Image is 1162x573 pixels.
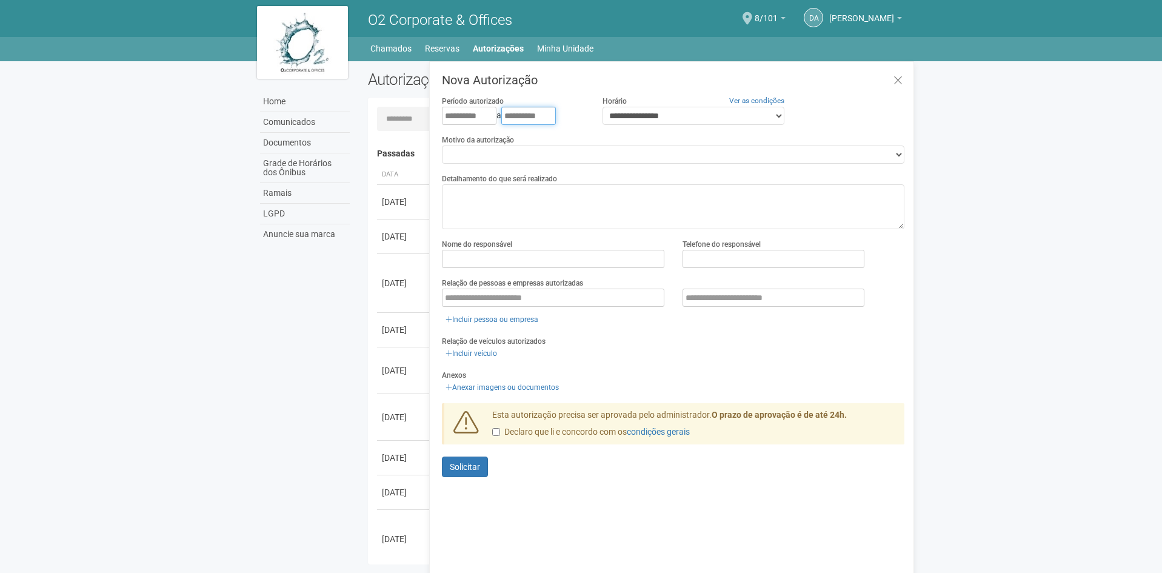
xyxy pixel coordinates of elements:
[627,427,690,437] a: condições gerais
[755,15,786,25] a: 8/101
[382,277,427,289] div: [DATE]
[442,239,512,250] label: Nome do responsável
[382,230,427,243] div: [DATE]
[260,133,350,153] a: Documentos
[382,411,427,423] div: [DATE]
[260,183,350,204] a: Ramais
[260,204,350,224] a: LGPD
[483,409,905,444] div: Esta autorização precisa ser aprovada pelo administrador.
[370,40,412,57] a: Chamados
[492,426,690,438] label: Declaro que li e concordo com os
[729,96,784,105] a: Ver as condições
[804,8,823,27] a: DA
[829,15,902,25] a: [PERSON_NAME]
[683,239,761,250] label: Telefone do responsável
[260,224,350,244] a: Anuncie sua marca
[442,135,514,146] label: Motivo da autorização
[382,196,427,208] div: [DATE]
[382,324,427,336] div: [DATE]
[442,336,546,347] label: Relação de veículos autorizados
[377,165,432,185] th: Data
[442,370,466,381] label: Anexos
[603,96,627,107] label: Horário
[537,40,593,57] a: Minha Unidade
[829,2,894,23] span: Daniel Andres Soto Lozada
[382,486,427,498] div: [DATE]
[377,149,897,158] h4: Passadas
[442,74,904,86] h3: Nova Autorização
[473,40,524,57] a: Autorizações
[368,12,512,28] span: O2 Corporate & Offices
[442,173,557,184] label: Detalhamento do que será realizado
[712,410,847,420] strong: O prazo de aprovação é de até 24h.
[382,452,427,464] div: [DATE]
[442,96,504,107] label: Período autorizado
[257,6,348,79] img: logo.jpg
[442,107,584,125] div: a
[492,428,500,436] input: Declaro que li e concordo com oscondições gerais
[382,533,427,545] div: [DATE]
[260,92,350,112] a: Home
[755,2,778,23] span: 8/101
[442,278,583,289] label: Relação de pessoas e empresas autorizadas
[260,112,350,133] a: Comunicados
[368,70,627,89] h2: Autorizações
[442,381,563,394] a: Anexar imagens ou documentos
[382,364,427,377] div: [DATE]
[450,462,480,472] span: Solicitar
[425,40,459,57] a: Reservas
[442,457,488,477] button: Solicitar
[442,313,542,326] a: Incluir pessoa ou empresa
[442,347,501,360] a: Incluir veículo
[260,153,350,183] a: Grade de Horários dos Ônibus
